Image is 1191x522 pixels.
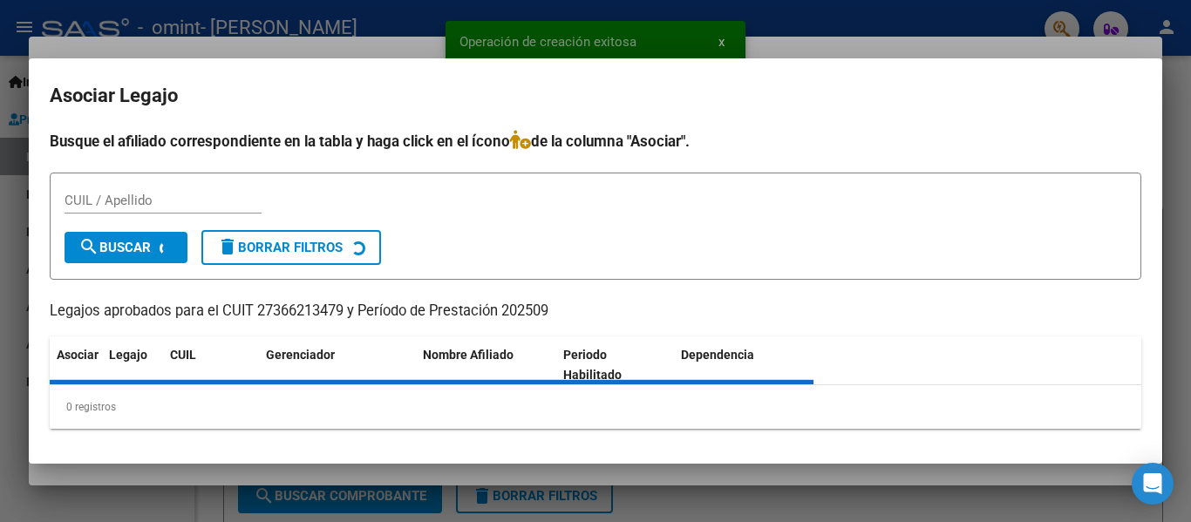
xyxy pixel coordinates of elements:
div: Open Intercom Messenger [1132,463,1174,505]
mat-icon: search [78,236,99,257]
datatable-header-cell: Asociar [50,336,102,394]
span: Borrar Filtros [217,240,343,255]
h4: Busque el afiliado correspondiente en la tabla y haga click en el ícono de la columna "Asociar". [50,130,1141,153]
span: Gerenciador [266,348,335,362]
span: CUIL [170,348,196,362]
mat-icon: delete [217,236,238,257]
datatable-header-cell: Dependencia [674,336,814,394]
span: Periodo Habilitado [563,348,622,382]
span: Buscar [78,240,151,255]
span: Asociar [57,348,99,362]
datatable-header-cell: CUIL [163,336,259,394]
datatable-header-cell: Gerenciador [259,336,416,394]
datatable-header-cell: Legajo [102,336,163,394]
p: Legajos aprobados para el CUIT 27366213479 y Período de Prestación 202509 [50,301,1141,322]
h2: Asociar Legajo [50,79,1141,112]
button: Buscar [65,232,187,263]
div: 0 registros [50,385,1141,429]
span: Nombre Afiliado [423,348,514,362]
datatable-header-cell: Nombre Afiliado [416,336,556,394]
button: Borrar Filtros [201,230,381,265]
span: Legajo [109,348,147,362]
datatable-header-cell: Periodo Habilitado [556,336,674,394]
span: Dependencia [681,348,754,362]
